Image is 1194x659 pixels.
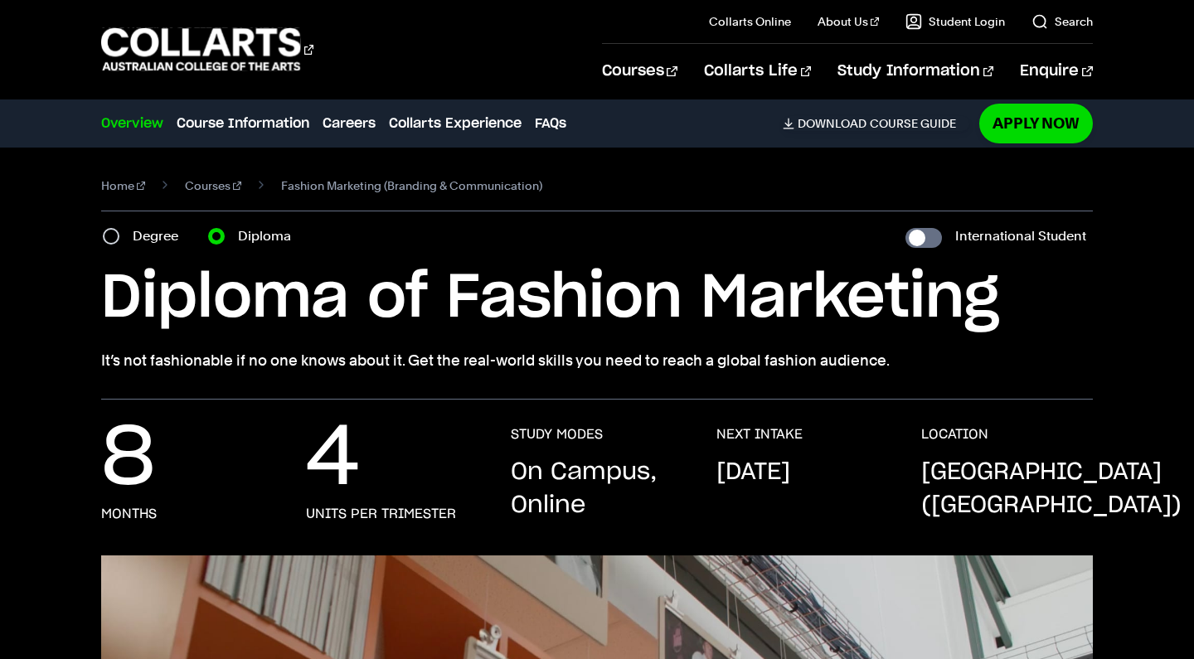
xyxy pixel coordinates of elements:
p: It’s not fashionable if no one knows about it. Get the real-world skills you need to reach a glob... [101,349,1092,372]
a: Search [1031,13,1093,30]
h3: STUDY MODES [511,426,603,443]
a: Collarts Life [704,44,811,99]
a: Collarts Online [709,13,791,30]
h3: months [101,506,157,522]
a: Overview [101,114,163,133]
a: Home [101,174,145,197]
label: International Student [955,225,1086,248]
a: Course Information [177,114,309,133]
a: Courses [185,174,241,197]
label: Degree [133,225,188,248]
span: Download [798,116,866,131]
a: DownloadCourse Guide [783,116,969,131]
p: 4 [306,426,360,492]
a: About Us [818,13,879,30]
p: [GEOGRAPHIC_DATA] ([GEOGRAPHIC_DATA]) [921,456,1182,522]
a: FAQs [535,114,566,133]
a: Enquire [1020,44,1092,99]
h3: NEXT INTAKE [716,426,803,443]
a: Student Login [905,13,1005,30]
p: [DATE] [716,456,790,489]
a: Apply Now [979,104,1093,143]
a: Courses [602,44,677,99]
span: Fashion Marketing (Branding & Communication) [281,174,542,197]
p: On Campus, Online [511,456,682,522]
label: Diploma [238,225,301,248]
p: 8 [101,426,155,492]
h1: Diploma of Fashion Marketing [101,261,1092,336]
a: Study Information [837,44,993,99]
a: Collarts Experience [389,114,522,133]
h3: units per trimester [306,506,456,522]
h3: LOCATION [921,426,988,443]
a: Careers [323,114,376,133]
div: Go to homepage [101,26,313,73]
